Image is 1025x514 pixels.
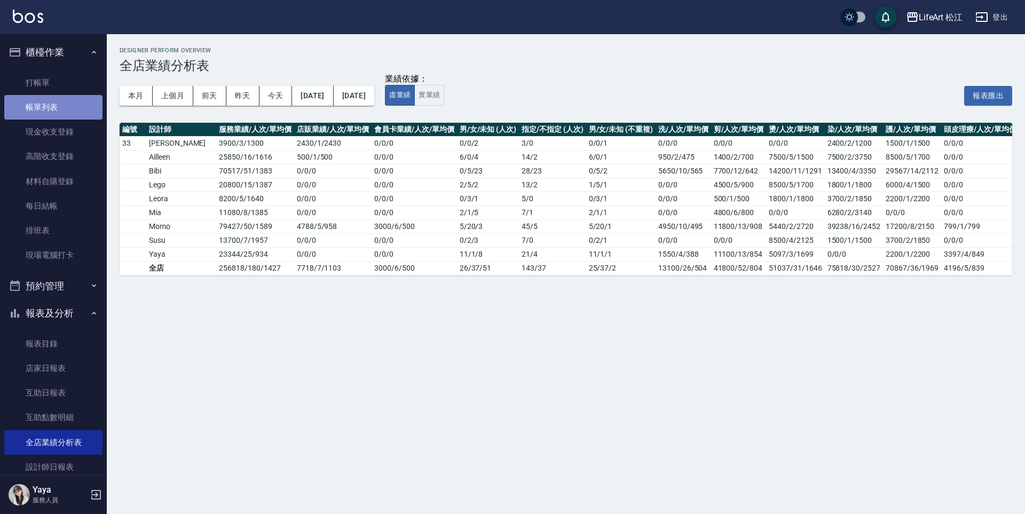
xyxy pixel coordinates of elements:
[457,178,519,192] td: 2 / 5 / 2
[519,178,586,192] td: 13 / 2
[964,90,1012,100] a: 報表匯出
[941,233,1019,247] td: 0/0/0
[656,164,711,178] td: 5650/10/565
[294,247,372,261] td: 0 / 0 / 0
[766,178,824,192] td: 8500/5/1700
[372,136,456,150] td: 0 / 0 / 0
[372,150,456,164] td: 0 / 0 / 0
[941,219,1019,233] td: 799/1/799
[146,164,216,178] td: Bibi
[4,356,102,381] a: 店家日報表
[825,261,883,275] td: 75818/30/2527
[120,86,153,106] button: 本月
[519,136,586,150] td: 3 / 0
[372,205,456,219] td: 0 / 0 / 0
[457,136,519,150] td: 0 / 0 / 2
[586,136,656,150] td: 0 / 0 / 1
[294,261,372,275] td: 7718 / 7 / 1103
[33,485,87,495] h5: Yaya
[216,192,294,205] td: 8200 / 5 / 1640
[146,233,216,247] td: Susu
[964,86,1012,106] button: 報表匯出
[4,120,102,144] a: 現金收支登錄
[146,123,216,137] th: 設計師
[216,261,294,275] td: 256818 / 180 / 1427
[825,205,883,219] td: 6280/2/3140
[941,192,1019,205] td: 0/0/0
[457,205,519,219] td: 2 / 1 / 5
[656,205,711,219] td: 0/0/0
[259,86,293,106] button: 今天
[334,86,374,106] button: [DATE]
[711,205,767,219] td: 4800/6/800
[941,136,1019,150] td: 0/0/0
[825,233,883,247] td: 1500/1/1500
[292,86,333,106] button: [DATE]
[711,164,767,178] td: 7700/12/642
[883,150,941,164] td: 8500/5/1700
[586,178,656,192] td: 1 / 5 / 1
[711,233,767,247] td: 0/0/0
[294,164,372,178] td: 0 / 0 / 0
[120,123,1019,275] table: a dense table
[372,123,456,137] th: 會員卡業績/人次/單均價
[941,150,1019,164] td: 0/0/0
[457,123,519,137] th: 男/女/未知 (人次)
[766,219,824,233] td: 5440/2/2720
[4,405,102,430] a: 互助點數明細
[146,136,216,150] td: [PERSON_NAME]
[4,70,102,95] a: 打帳單
[656,233,711,247] td: 0/0/0
[825,164,883,178] td: 13400/4/3350
[656,136,711,150] td: 0/0/0
[519,205,586,219] td: 7 / 1
[4,299,102,327] button: 報表及分析
[372,219,456,233] td: 3000 / 6 / 500
[586,247,656,261] td: 11 / 1 / 1
[457,219,519,233] td: 5 / 20 / 3
[372,192,456,205] td: 0 / 0 / 0
[919,11,963,24] div: LifeArt 松江
[4,381,102,405] a: 互助日報表
[146,205,216,219] td: Mia
[656,178,711,192] td: 0/0/0
[120,47,1012,54] h2: Designer Perform Overview
[33,495,87,505] p: 服務人員
[586,192,656,205] td: 0 / 3 / 1
[146,192,216,205] td: Leora
[120,136,146,150] td: 33
[519,164,586,178] td: 28 / 23
[457,192,519,205] td: 0 / 3 / 1
[372,164,456,178] td: 0 / 0 / 0
[519,261,586,275] td: 143 / 37
[519,219,586,233] td: 45 / 5
[4,38,102,66] button: 櫃檯作業
[216,150,294,164] td: 25850 / 16 / 1616
[766,164,824,178] td: 14200/11/1291
[883,136,941,150] td: 1500/1/1500
[711,123,767,137] th: 剪/人次/單均價
[766,247,824,261] td: 5097/3/1699
[372,178,456,192] td: 0 / 0 / 0
[146,261,216,275] td: 全店
[766,205,824,219] td: 0/0/0
[586,261,656,275] td: 25 / 37 / 2
[825,150,883,164] td: 7500/2/3750
[656,150,711,164] td: 950/2/475
[766,261,824,275] td: 51037/31/1646
[146,150,216,164] td: Ailleen
[656,123,711,137] th: 洗/人次/單均價
[586,150,656,164] td: 6 / 0 / 1
[216,205,294,219] td: 11080 / 8 / 1385
[883,233,941,247] td: 3700/2/1850
[586,233,656,247] td: 0 / 2 / 1
[902,6,967,28] button: LifeArt 松江
[4,95,102,120] a: 帳單列表
[586,164,656,178] td: 0 / 5 / 2
[385,74,444,85] div: 業績依據：
[766,123,824,137] th: 燙/人次/單均價
[4,455,102,479] a: 設計師日報表
[153,86,193,106] button: 上個月
[216,136,294,150] td: 3900 / 3 / 1300
[766,150,824,164] td: 7500/5/1500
